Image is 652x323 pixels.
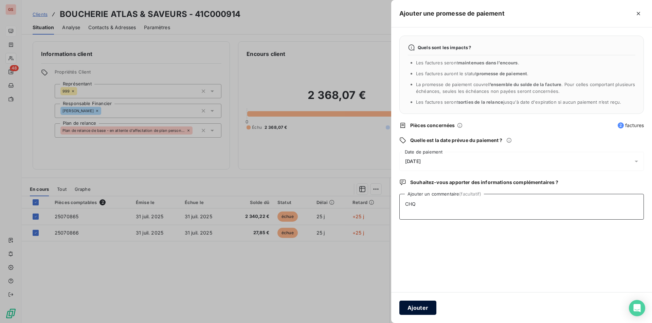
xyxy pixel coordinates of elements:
[416,99,621,105] span: Les factures seront jusqu'à date d'expiration si aucun paiement n’est reçu.
[458,99,503,105] span: sorties de la relance
[399,9,505,18] h5: Ajouter une promesse de paiement
[399,194,644,220] textarea: CHQ
[418,45,471,50] span: Quels sont les impacts ?
[458,60,518,65] span: maintenues dans l’encours
[476,71,527,76] span: promesse de paiement
[618,122,624,128] span: 2
[618,122,644,129] span: factures
[410,179,558,186] span: Souhaitez-vous apporter des informations complémentaires ?
[488,82,562,87] span: l’ensemble du solde de la facture
[405,159,421,164] span: [DATE]
[399,301,436,315] button: Ajouter
[416,60,519,65] span: Les factures seront .
[416,71,529,76] span: Les factures auront le statut .
[416,82,635,94] span: La promesse de paiement couvre . Pour celles comportant plusieurs échéances, seules les échéances...
[629,300,645,316] div: Open Intercom Messenger
[410,137,502,144] span: Quelle est la date prévue du paiement ?
[410,122,455,129] span: Pièces concernées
